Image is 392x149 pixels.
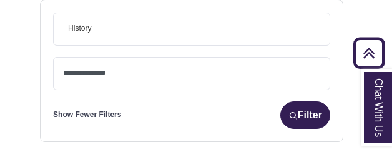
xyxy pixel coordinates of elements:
[280,101,330,129] button: Filter
[94,25,99,35] textarea: Search
[63,23,91,34] li: History
[68,23,91,34] span: History
[53,109,121,121] a: Show Fewer Filters
[349,44,389,61] a: Back to Top
[63,69,320,80] textarea: Search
